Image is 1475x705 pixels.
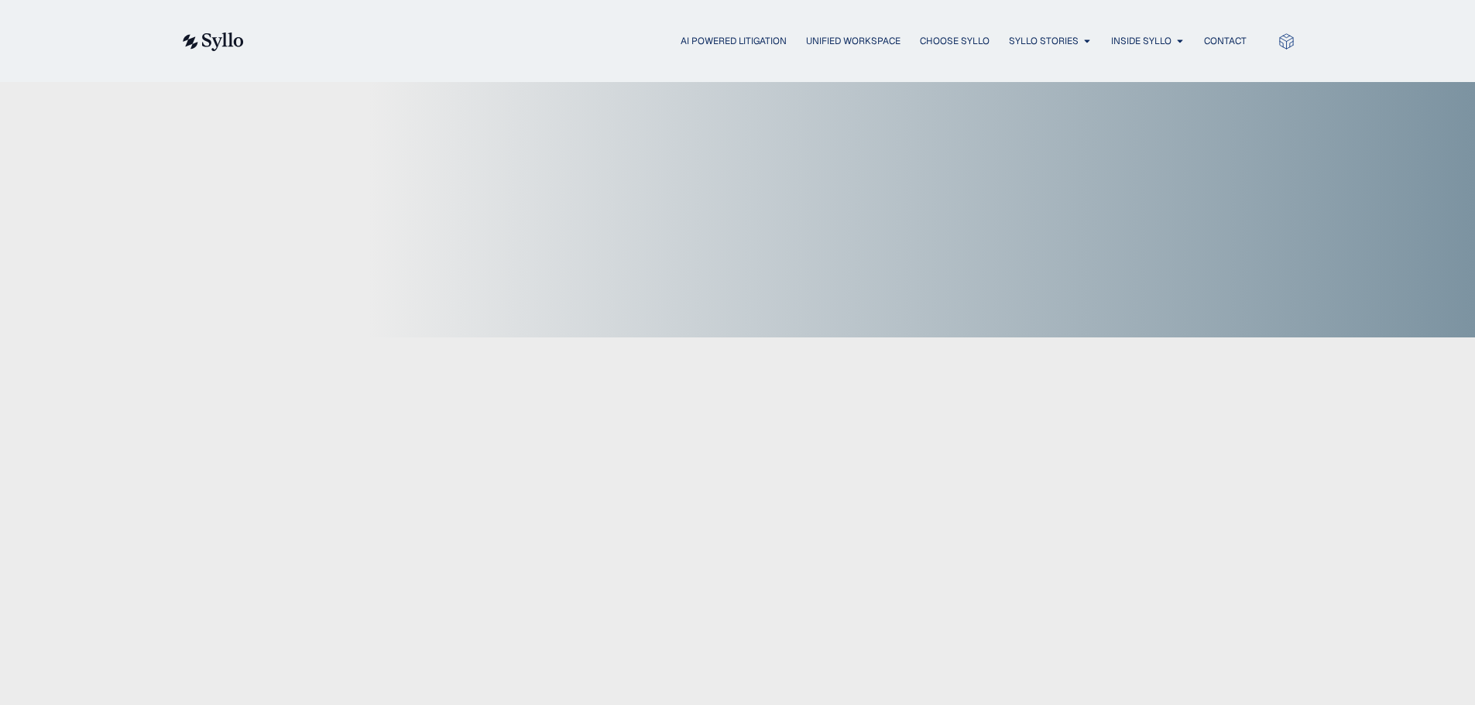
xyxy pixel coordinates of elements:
[275,34,1247,49] div: Menu Toggle
[180,33,244,51] img: syllo
[275,34,1247,49] nav: Menu
[1204,34,1247,48] a: Contact
[1009,34,1079,48] a: Syllo Stories
[920,34,990,48] a: Choose Syllo
[1111,34,1171,48] a: Inside Syllo
[681,34,787,48] a: AI Powered Litigation
[806,34,900,48] a: Unified Workspace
